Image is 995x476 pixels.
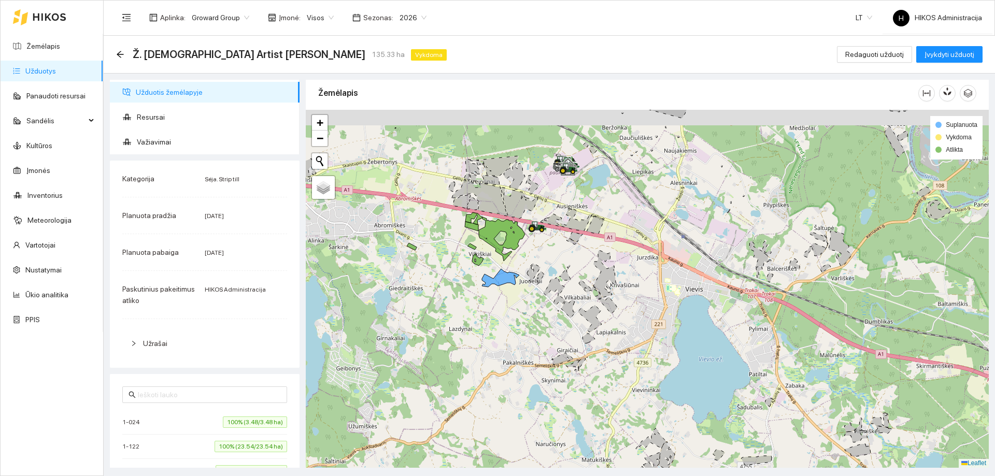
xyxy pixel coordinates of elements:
[916,46,983,63] button: Įvykdyti užduotį
[129,391,136,398] span: search
[307,10,334,25] span: Visos
[946,146,963,153] span: Atlikta
[143,339,167,348] span: Užrašai
[116,50,124,59] span: arrow-left
[312,176,335,199] a: Layers
[138,389,281,400] input: Ieškoti lauko
[317,132,323,145] span: −
[845,49,904,60] span: Redaguoti užduotį
[312,153,328,169] button: Initiate a new search
[26,92,86,100] a: Panaudoti resursai
[26,110,86,131] span: Sandėlis
[205,286,266,293] span: HIKOS Administracija
[122,466,145,476] span: 1-167
[352,13,361,22] span: calendar
[192,10,249,25] span: Groward Group
[205,249,224,256] span: [DATE]
[26,42,60,50] a: Žemėlapis
[856,10,872,25] span: LT
[925,49,974,60] span: Įvykdyti užduotį
[946,121,977,128] span: Suplanuota
[131,340,137,347] span: right
[137,107,291,127] span: Resursai
[25,315,40,324] a: PPIS
[372,49,405,60] span: 135.33 ha
[122,441,145,452] span: 1-122
[25,266,62,274] a: Nustatymai
[837,50,912,59] a: Redaguoti užduotį
[122,175,154,183] span: Kategorija
[411,49,447,61] span: Vykdoma
[363,12,393,23] span: Sezonas :
[215,441,287,452] span: 100% (23.54/23.54 ha)
[918,85,935,102] button: column-width
[268,13,276,22] span: shop
[961,459,986,467] a: Leaflet
[149,13,158,22] span: layout
[133,46,365,63] span: Ž. kviečių Artist sėja
[122,417,145,427] span: 1-024
[400,10,427,25] span: 2026
[317,116,323,129] span: +
[25,67,56,75] a: Užduotys
[122,211,176,220] span: Planuota pradžia
[312,131,328,146] a: Zoom out
[27,191,63,199] a: Inventorius
[26,141,52,150] a: Kultūros
[122,331,287,355] div: Užrašai
[899,10,904,26] span: H
[205,176,239,183] span: Sėja. Strip till
[122,13,131,22] span: menu-fold
[137,132,291,152] span: Važiavimai
[25,291,68,299] a: Ūkio analitika
[27,216,72,224] a: Meteorologija
[279,12,301,23] span: Įmonė :
[318,78,918,108] div: Žemėlapis
[205,212,224,220] span: [DATE]
[312,115,328,131] a: Zoom in
[122,248,179,256] span: Planuota pabaiga
[946,134,972,141] span: Vykdoma
[893,13,982,22] span: HIKOS Administracija
[136,82,291,103] span: Užduotis žemėlapyje
[160,12,186,23] span: Aplinka :
[122,285,195,305] span: Paskutinius pakeitimus atliko
[837,46,912,63] button: Redaguoti užduotį
[919,89,934,97] span: column-width
[223,416,287,428] span: 100% (3.48/3.48 ha)
[116,7,137,28] button: menu-fold
[116,50,124,59] div: Atgal
[26,166,50,175] a: Įmonės
[25,241,55,249] a: Vartotojai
